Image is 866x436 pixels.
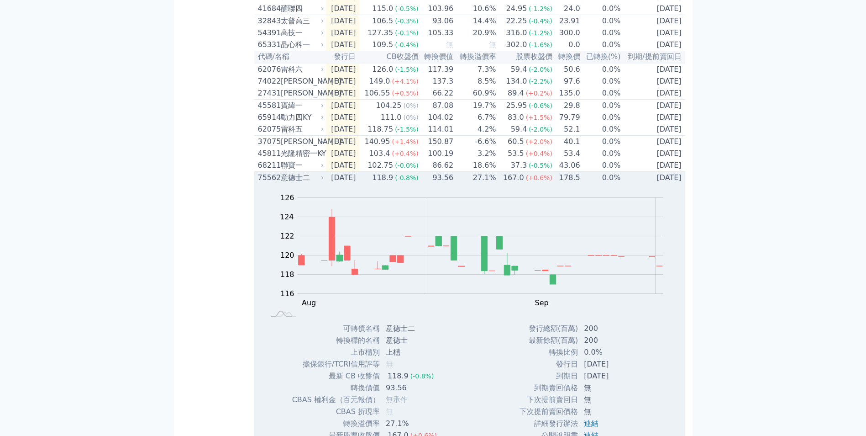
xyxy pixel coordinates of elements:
td: 最新 CB 收盤價 [292,370,380,382]
td: 93.56 [380,382,444,394]
div: 22.25 [504,16,529,27]
div: 45811 [258,148,278,159]
td: 可轉債名稱 [292,323,380,335]
div: 103.4 [367,148,392,159]
td: 轉換比例 [519,346,578,358]
td: 上市櫃別 [292,346,380,358]
td: [DATE] [326,15,360,27]
span: (+1.5%) [526,114,552,121]
div: 118.9 [370,172,395,183]
div: 65914 [258,112,278,123]
td: 97.6 [553,75,581,87]
td: 93.56 [419,172,454,184]
div: 134.0 [504,76,529,87]
td: 135.0 [553,87,581,100]
td: 200 [578,323,647,335]
td: 40.1 [553,136,581,148]
td: 下次提前賣回日 [519,394,578,406]
td: [DATE] [326,172,360,184]
div: 104.25 [374,100,404,111]
div: 59.4 [509,64,529,75]
tspan: Sep [535,298,549,307]
td: 60.9% [454,87,496,100]
span: (-0.5%) [529,162,552,169]
td: 27.1% [454,172,496,184]
td: 137.3 [419,75,454,87]
div: 27431 [258,88,278,99]
td: 8.5% [454,75,496,87]
div: 167.0 [501,172,526,183]
td: [DATE] [621,75,685,87]
td: 86.62 [419,160,454,172]
td: 117.39 [419,63,454,75]
td: [DATE] [621,87,685,100]
span: 無 [386,407,393,416]
span: (-0.1%) [395,29,419,37]
div: 127.35 [366,27,395,38]
td: 最新餘額(百萬) [519,335,578,346]
td: 0.0 [553,39,581,51]
td: 18.6% [454,160,496,172]
div: 102.75 [366,160,395,171]
td: 0.0% [581,27,621,39]
div: 太普高三 [281,16,322,27]
td: 發行總額(百萬) [519,323,578,335]
td: 53.4 [553,148,581,160]
td: 7.3% [454,63,496,75]
div: [PERSON_NAME] [281,88,322,99]
td: 200 [578,335,647,346]
td: 79.79 [553,112,581,123]
span: (+0.5%) [392,90,418,97]
span: (+4.1%) [392,78,418,85]
td: [DATE] [326,136,360,148]
g: Chart [275,193,677,307]
tspan: 124 [280,213,294,221]
span: (-1.6%) [529,41,552,48]
td: [DATE] [326,87,360,100]
td: 擔保銀行/TCRI信用評等 [292,358,380,370]
div: 37075 [258,136,278,147]
td: 150.87 [419,136,454,148]
td: 0.0% [578,346,647,358]
div: 126.0 [370,64,395,75]
td: 10.6% [454,3,496,15]
th: 轉換溢價率 [454,51,496,63]
div: 140.95 [362,136,392,147]
td: CBAS 權利金（百元報價） [292,394,380,406]
td: 100.19 [419,148,454,160]
tspan: Aug [302,298,316,307]
tspan: 122 [280,232,294,240]
td: [DATE] [326,27,360,39]
span: 無 [489,40,496,49]
span: (-1.2%) [529,5,552,12]
td: 無 [578,382,647,394]
th: 股票收盤價 [497,51,553,63]
span: (+2.0%) [526,138,552,145]
div: 高技一 [281,27,322,38]
td: [DATE] [326,39,360,51]
td: [DATE] [326,3,360,15]
span: (-2.0%) [529,126,552,133]
div: 89.4 [506,88,526,99]
td: 0.0% [581,63,621,75]
div: 62076 [258,64,278,75]
td: 0.0% [581,160,621,172]
th: 已轉換(%) [581,51,621,63]
td: 無 [578,406,647,418]
td: 104.02 [419,112,454,123]
td: 20.9% [454,27,496,39]
td: [DATE] [621,148,685,160]
td: [DATE] [621,136,685,148]
div: 118.9 [386,371,410,382]
div: 106.5 [370,16,395,27]
span: (-2.0%) [529,66,552,73]
div: 302.0 [504,39,529,50]
span: 無 [386,360,393,368]
td: [DATE] [326,123,360,136]
span: (-0.4%) [395,41,419,48]
tspan: 116 [280,289,294,298]
td: [DATE] [326,100,360,112]
td: 3.2% [454,148,496,160]
th: 轉換價值 [419,51,454,63]
td: 14.4% [454,15,496,27]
